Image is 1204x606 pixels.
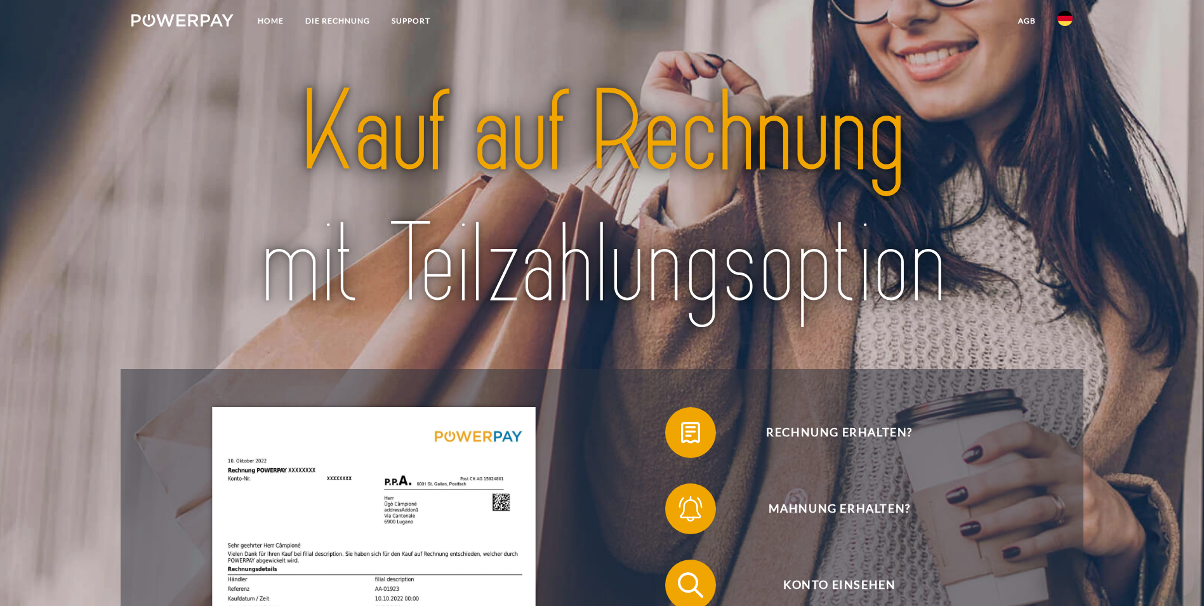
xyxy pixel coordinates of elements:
img: logo-powerpay-white.svg [131,14,234,27]
a: agb [1007,10,1047,32]
img: qb_bill.svg [675,417,706,448]
span: Mahnung erhalten? [684,483,995,534]
iframe: Schaltfläche zum Öffnen des Messaging-Fensters [1153,555,1194,596]
span: Rechnung erhalten? [684,407,995,458]
img: qb_bell.svg [675,493,706,525]
a: SUPPORT [381,10,441,32]
button: Mahnung erhalten? [665,483,995,534]
img: qb_search.svg [675,569,706,601]
img: title-powerpay_de.svg [178,60,1026,337]
a: Home [247,10,294,32]
img: de [1057,11,1073,26]
button: Rechnung erhalten? [665,407,995,458]
a: DIE RECHNUNG [294,10,381,32]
